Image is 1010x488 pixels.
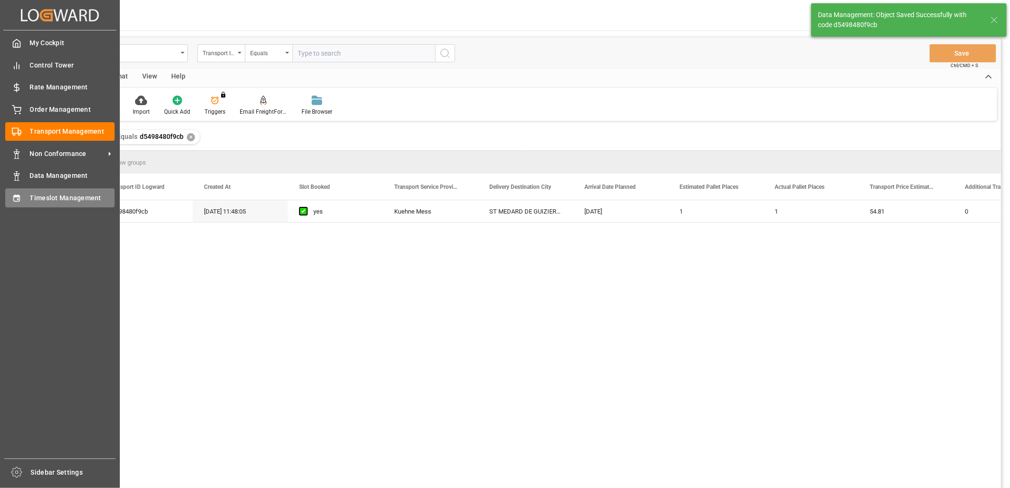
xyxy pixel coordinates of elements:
div: [DATE] [573,200,668,222]
div: [DATE] 11:48:05 [193,200,288,222]
span: Transport ID Logward [109,184,165,190]
span: Control Tower [30,60,115,70]
div: Transport ID Logward [203,47,235,58]
a: Order Management [5,100,115,118]
span: Transport Management [30,127,115,137]
span: Ctrl/CMD + S [951,62,978,69]
span: Non Conformance [30,149,105,159]
span: Data Management [30,171,115,181]
a: Transport Management [5,122,115,141]
a: Control Tower [5,56,115,74]
a: Data Management [5,166,115,185]
span: Slot Booked [299,184,330,190]
span: Timeslot Management [30,193,115,203]
div: yes [313,201,371,223]
span: My Cockpit [30,38,115,48]
a: My Cockpit [5,34,115,52]
div: Kuehne Mess [383,200,478,222]
a: Rate Management [5,78,115,97]
div: 1 [668,200,763,222]
div: Quick Add [164,107,190,116]
div: Equals [250,47,282,58]
button: open menu [245,44,292,62]
div: 1 [763,200,858,222]
div: ST MEDARD DE GUIZIERES [478,200,573,222]
div: Help [164,69,193,85]
input: Type to search [292,44,435,62]
div: 54.81 [858,200,953,222]
span: Actual Pallet Places [775,184,825,190]
span: d5498480f9cb [140,133,184,140]
button: open menu [197,44,245,62]
span: Sidebar Settings [31,468,116,478]
div: File Browser [301,107,332,116]
span: Estimated Pallet Places [680,184,738,190]
div: Data Management: Object Saved Successfully with code d5498480f9cb [818,10,981,30]
span: Delivery Destination City [489,184,551,190]
button: Save [930,44,996,62]
span: Transport Service Provider [394,184,458,190]
div: d5498480f9cb [97,200,193,222]
span: Equals [117,133,137,140]
div: View [135,69,164,85]
div: Email FreightForwarders [240,107,287,116]
button: search button [435,44,455,62]
a: Timeslot Management [5,188,115,207]
div: ✕ [187,133,195,141]
span: Arrival Date Planned [584,184,636,190]
span: Order Management [30,105,115,115]
div: Import [133,107,150,116]
span: Rate Management [30,82,115,92]
span: Created At [204,184,231,190]
span: Transport Price Estimated [870,184,933,190]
